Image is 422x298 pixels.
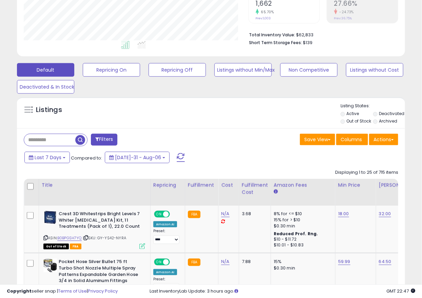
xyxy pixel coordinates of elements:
div: $10 - $11.72 [274,237,330,242]
h5: Listings [36,105,62,115]
div: Last InventoryLab Update: 3 hours ago. [150,288,415,295]
div: Fulfillment Cost [242,182,268,196]
div: Min Price [338,182,373,189]
div: Title [42,182,148,189]
b: Total Inventory Value: [249,32,295,38]
small: 65.70% [259,10,274,15]
label: Deactivated [379,111,405,116]
div: ASIN: [43,211,145,248]
div: $10.01 - $10.83 [274,242,330,248]
label: Out of Stock [347,118,371,124]
span: Columns [341,136,362,143]
img: 51C8fjCHT2L._SL40_.jpg [43,259,57,272]
div: Preset: [153,277,180,292]
b: Reduced Prof. Rng. [274,231,318,237]
button: Actions [369,134,398,145]
a: N/A [221,258,229,265]
div: 15% for > $10 [274,217,330,223]
div: 8% for <= $10 [274,211,330,217]
img: 410L3mjSiwL._SL40_.jpg [43,211,57,224]
div: 15% [274,259,330,265]
span: OFF [169,211,180,217]
label: Archived [379,118,398,124]
li: $62,833 [249,30,394,38]
div: $0.30 min [274,223,330,229]
a: 59.99 [338,258,350,265]
div: Cost [221,182,236,189]
span: FBA [70,244,81,249]
div: Repricing [153,182,182,189]
button: Repricing On [83,63,140,77]
a: N/A [221,210,229,217]
div: Amazon Fees [274,182,332,189]
div: 3.68 [242,211,266,217]
button: Default [17,63,74,77]
div: 7.88 [242,259,266,265]
b: Short Term Storage Fees: [249,40,302,45]
span: ON [155,259,163,265]
a: Privacy Policy [88,288,118,294]
button: Listings without Cost [346,63,403,77]
a: 18.00 [338,210,349,217]
a: 64.50 [379,258,391,265]
div: Amazon AI [153,221,177,227]
p: Listing States: [341,103,405,109]
span: ON [155,211,163,217]
a: 32.00 [379,210,391,217]
button: Save View [300,134,335,145]
small: FBA [188,211,200,218]
small: Prev: 36.75% [334,16,352,20]
b: Pocket Hose Silver Bullet 75 ft Turbo Shot Nozzle Multiple Spray Patterns Expandable Garden Hose ... [59,259,141,292]
button: [DATE]-31 - Aug-06 [105,152,170,163]
strong: Copyright [7,288,32,294]
span: All listings that are currently out of stock and unavailable for purchase on Amazon [43,244,69,249]
div: Amazon AI [153,269,177,275]
label: Active [347,111,359,116]
div: $0.30 min [274,265,330,271]
button: Last 7 Days [24,152,70,163]
button: Deactivated & In Stock [17,80,74,94]
div: [PERSON_NAME] [379,182,419,189]
span: $139 [303,39,313,46]
button: Filters [91,134,117,146]
small: -24.73% [337,10,354,15]
b: Crest 3D Whitestrips Bright Levels 7 Whiter [MEDICAL_DATA] Kit, 11 Treatments (Pack of 1), 22.0 C... [59,211,141,231]
a: Terms of Use [58,288,87,294]
button: Listings without Min/Max [214,63,272,77]
small: FBA [188,259,200,266]
div: Fulfillment [188,182,215,189]
button: Non Competitive [280,63,338,77]
a: B0BPGSH7YQ [57,235,82,241]
button: Repricing Off [149,63,206,77]
span: Last 7 Days [35,154,61,161]
div: Displaying 1 to 25 of 715 items [335,169,398,176]
div: seller snap | | [7,288,118,295]
span: 2025-08-14 22:47 GMT [386,288,415,294]
button: Columns [336,134,368,145]
span: Compared to: [71,155,102,161]
span: OFF [169,259,180,265]
small: Amazon Fees. [274,189,278,195]
span: [DATE]-31 - Aug-06 [115,154,161,161]
div: Preset: [153,229,180,244]
span: | SKU: GY-YS42-NYRA [83,235,126,241]
small: Prev: 1,003 [256,16,271,20]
